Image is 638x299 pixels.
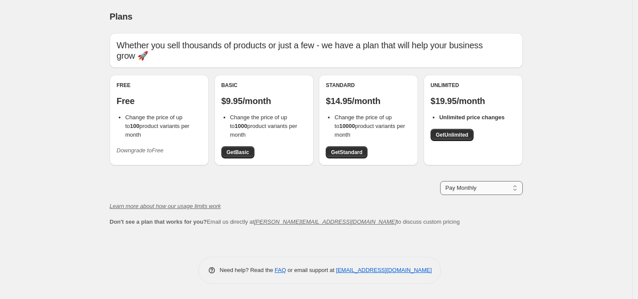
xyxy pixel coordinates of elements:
a: GetBasic [221,146,254,158]
span: Need help? Read the [220,267,275,273]
p: $19.95/month [431,96,516,106]
a: Learn more about how our usage limits work [110,203,221,209]
p: $14.95/month [326,96,411,106]
div: Free [117,82,202,89]
span: Get Unlimited [436,131,468,138]
button: Downgrade toFree [111,144,169,158]
span: Change the price of up to product variants per month [230,114,297,138]
span: Change the price of up to product variants per month [125,114,189,138]
b: 100 [130,123,140,129]
b: Don't see a plan that works for you? [110,218,207,225]
b: Unlimited price changes [439,114,504,121]
div: Standard [326,82,411,89]
span: Get Basic [227,149,249,156]
span: Plans [110,12,132,21]
b: 10000 [339,123,355,129]
p: Whether you sell thousands of products or just a few - we have a plan that will help your busines... [117,40,516,61]
p: $9.95/month [221,96,307,106]
a: GetStandard [326,146,367,158]
a: FAQ [275,267,286,273]
span: or email support at [286,267,336,273]
div: Basic [221,82,307,89]
p: Free [117,96,202,106]
a: [EMAIL_ADDRESS][DOMAIN_NAME] [336,267,432,273]
span: Get Standard [331,149,362,156]
b: 1000 [235,123,247,129]
span: Change the price of up to product variants per month [334,114,405,138]
i: Downgrade to Free [117,147,164,154]
span: Email us directly at to discuss custom pricing [110,218,460,225]
a: [PERSON_NAME][EMAIL_ADDRESS][DOMAIN_NAME] [254,218,397,225]
div: Unlimited [431,82,516,89]
a: GetUnlimited [431,129,474,141]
